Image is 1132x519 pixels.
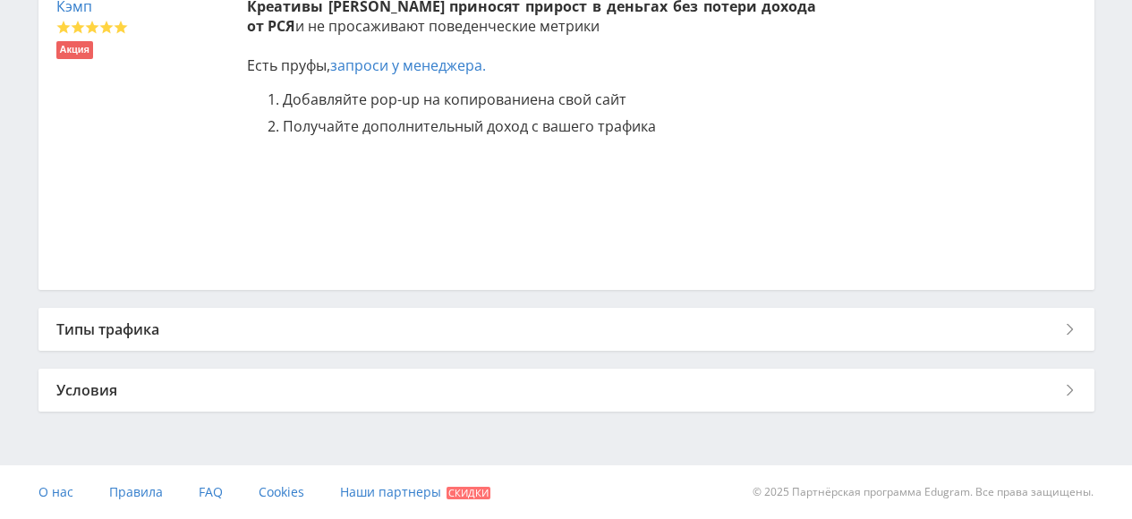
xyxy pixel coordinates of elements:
span: Наши партнеры [340,483,441,500]
div: © 2025 Партнёрская программа Edugram. Все права защищены. [575,465,1094,519]
a: Cookies [259,465,304,519]
a: О нас [38,465,73,519]
span: FAQ [199,483,223,500]
span: Скидки [447,487,490,499]
div: Типы трафика [38,308,1094,351]
span: Cookies [259,483,304,500]
a: FAQ [199,465,223,519]
span: Получайте дополнительный доход с вашего трафика [283,116,656,136]
a: запроси у менеджера. [330,55,486,75]
span: Добавляйте pop-up на копирование [283,89,538,109]
div: Условия [38,369,1094,412]
a: Наши партнеры Скидки [340,465,490,519]
li: Акция [56,41,93,59]
a: Правила [109,465,163,519]
span: Правила [109,483,163,500]
span: О нас [38,483,73,500]
span: и не просаживают поведенческие метрики [295,16,600,36]
span: на свой сайт [538,89,626,109]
